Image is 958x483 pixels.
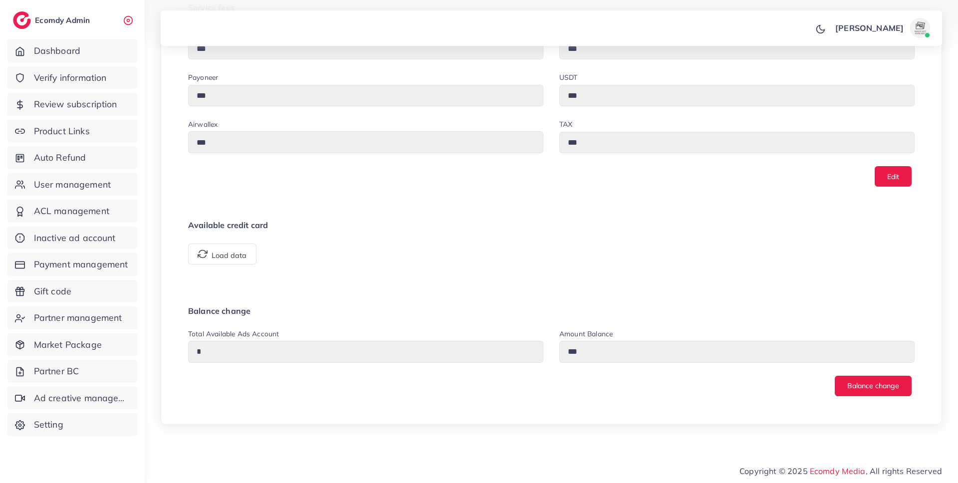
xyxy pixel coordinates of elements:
[559,72,578,82] label: USDT
[7,306,137,329] a: Partner management
[7,66,137,89] a: Verify information
[34,205,109,218] span: ACL management
[7,39,137,62] a: Dashboard
[34,365,79,378] span: Partner BC
[7,200,137,223] a: ACL management
[188,306,915,316] h4: Balance change
[835,376,912,396] button: Balance change
[7,173,137,196] a: User management
[7,413,137,436] a: Setting
[7,93,137,116] a: Review subscription
[34,98,117,111] span: Review subscription
[34,125,90,138] span: Product Links
[7,146,137,169] a: Auto Refund
[198,249,246,259] span: Load data
[7,227,137,249] a: Inactive ad account
[739,465,942,477] span: Copyright © 2025
[34,44,80,57] span: Dashboard
[7,120,137,143] a: Product Links
[7,360,137,383] a: Partner BC
[34,258,128,271] span: Payment management
[875,166,912,187] button: Edit
[559,329,613,339] label: Amount balance
[188,243,256,264] button: Load data
[866,465,942,477] span: , All rights Reserved
[34,311,122,324] span: Partner management
[34,178,111,191] span: User management
[34,232,116,244] span: Inactive ad account
[810,466,866,476] a: Ecomdy Media
[188,72,218,82] label: Payoneer
[34,392,130,405] span: Ad creative management
[835,22,904,34] p: [PERSON_NAME]
[7,253,137,276] a: Payment management
[7,333,137,356] a: Market Package
[34,418,63,431] span: Setting
[188,119,218,129] label: Airwallex
[34,71,107,84] span: Verify information
[34,151,86,164] span: Auto Refund
[35,15,92,25] h2: Ecomdy Admin
[7,387,137,410] a: Ad creative management
[13,11,31,29] img: logo
[910,18,930,38] img: avatar
[188,221,915,230] h4: Available credit card
[559,119,572,129] label: TAX
[34,285,71,298] span: Gift code
[188,329,279,339] label: Total available Ads Account
[830,18,934,38] a: [PERSON_NAME]avatar
[34,338,102,351] span: Market Package
[7,280,137,303] a: Gift code
[13,11,92,29] a: logoEcomdy Admin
